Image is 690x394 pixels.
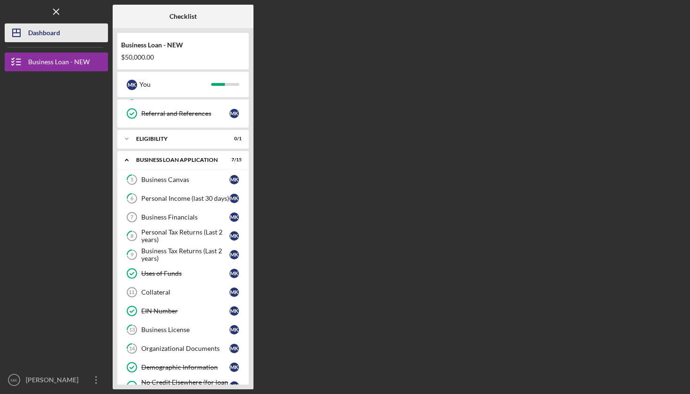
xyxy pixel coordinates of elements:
div: Business Loan - NEW [121,41,245,49]
text: MK [11,378,18,383]
tspan: 7 [130,214,133,220]
div: M K [230,194,239,203]
a: 13Business LicenseMK [122,320,244,339]
a: 9Business Tax Returns (Last 2 years)MK [122,245,244,264]
div: M K [230,250,239,259]
div: M K [230,325,239,334]
b: Checklist [169,13,197,20]
a: EIN NumberMK [122,302,244,320]
div: You [139,76,211,92]
div: Organizational Documents [141,345,230,352]
a: Uses of FundsMK [122,264,244,283]
div: Personal Tax Returns (Last 2 years) [141,228,230,243]
a: 5Business CanvasMK [122,170,244,189]
button: MK[PERSON_NAME] [5,371,108,389]
a: 14Organizational DocumentsMK [122,339,244,358]
tspan: 11 [129,289,134,295]
div: M K [230,109,239,118]
div: Business Loan - NEW [28,53,90,74]
div: ELIGIBILITY [136,136,218,142]
tspan: 5 [130,177,133,183]
a: 7Business FinancialsMK [122,208,244,227]
div: Collateral [141,288,230,296]
div: 0 / 1 [225,136,242,142]
button: Dashboard [5,23,108,42]
button: Business Loan - NEW [5,53,108,71]
div: Dashboard [28,23,60,45]
div: M K [230,231,239,241]
div: Business Tax Returns (Last 2 years) [141,247,230,262]
a: Demographic InformationMK [122,358,244,377]
div: Referral and References [141,110,230,117]
div: M K [230,175,239,184]
div: M K [230,344,239,353]
div: M K [230,363,239,372]
a: 6Personal Income (last 30 days)MK [122,189,244,208]
div: M K [230,381,239,391]
tspan: 6 [130,196,134,202]
div: BUSINESS LOAN APPLICATION [136,157,218,163]
div: M K [230,288,239,297]
div: M K [127,80,137,90]
div: $50,000.00 [121,53,245,61]
div: Demographic Information [141,364,230,371]
tspan: 8 [130,233,133,239]
div: M K [230,269,239,278]
div: 7 / 15 [225,157,242,163]
div: No Credit Elsewhere (for loan applications over $20K) [141,379,230,394]
a: 11CollateralMK [122,283,244,302]
div: M K [230,212,239,222]
div: Personal Income (last 30 days) [141,195,230,202]
a: 8Personal Tax Returns (Last 2 years)MK [122,227,244,245]
div: Uses of Funds [141,270,230,277]
tspan: 9 [130,252,134,258]
div: EIN Number [141,307,230,315]
div: Business Financials [141,213,230,221]
div: [PERSON_NAME] [23,371,84,392]
div: M K [230,306,239,316]
div: Business License [141,326,230,333]
tspan: 14 [129,346,135,352]
tspan: 13 [129,327,135,333]
div: Business Canvas [141,176,230,183]
a: Referral and ReferencesMK [122,104,244,123]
